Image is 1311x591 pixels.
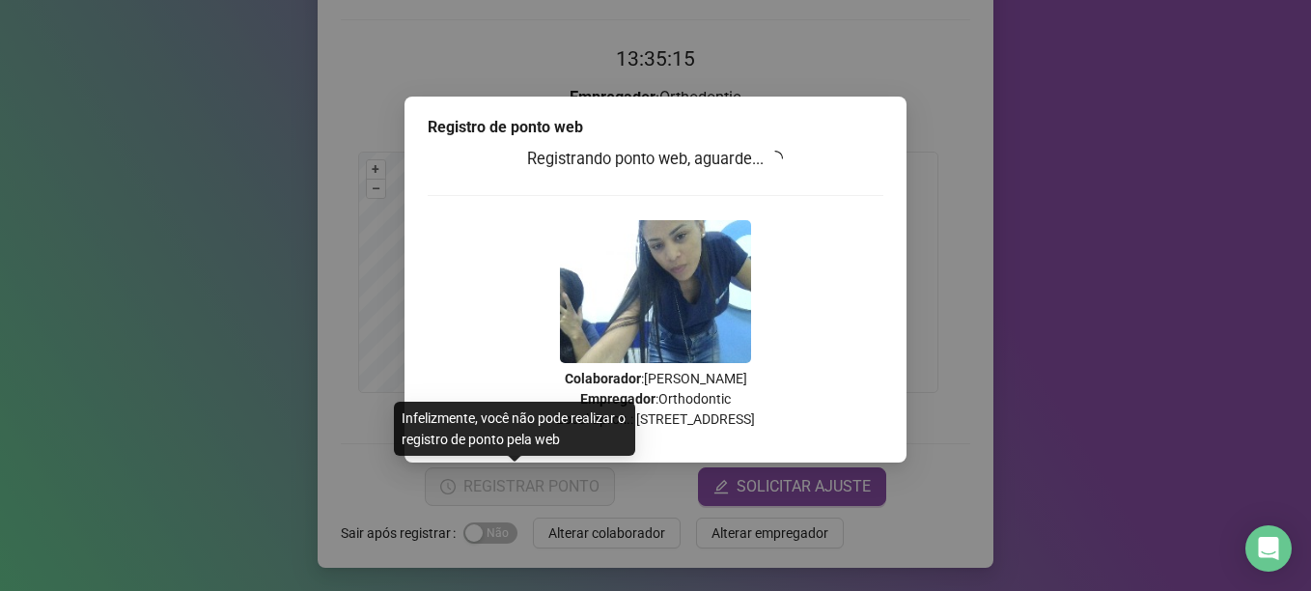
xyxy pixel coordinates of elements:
[560,220,751,363] img: Z
[428,116,883,139] div: Registro de ponto web
[565,371,641,386] strong: Colaborador
[428,147,883,172] h3: Registrando ponto web, aguarde...
[428,369,883,430] p: : [PERSON_NAME] : Orthodontic Local aprox.: [STREET_ADDRESS]
[580,391,655,407] strong: Empregador
[767,151,783,166] span: loading
[394,402,635,456] div: Infelizmente, você não pode realizar o registro de ponto pela web
[1245,525,1292,572] div: Open Intercom Messenger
